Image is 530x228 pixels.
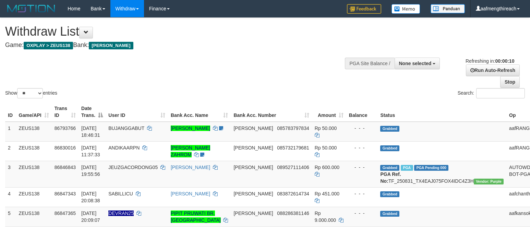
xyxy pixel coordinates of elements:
b: PGA Ref. No: [380,171,401,184]
td: 5 [5,207,16,226]
img: Button%20Memo.svg [392,4,420,14]
div: - - - [349,164,375,171]
span: SABILLICU [108,191,133,196]
img: Feedback.jpg [347,4,381,14]
td: 4 [5,187,16,207]
td: ZEUS138 [16,207,52,226]
th: Bank Acc. Name: activate to sort column ascending [168,102,231,122]
span: Nama rekening ada tanda titik/strip, harap diedit [108,211,134,216]
span: Copy 083872614734 to clipboard [277,191,309,196]
span: [DATE] 11:37:33 [81,145,100,157]
th: Balance [346,102,378,122]
span: Grabbed [380,211,399,217]
span: [DATE] 18:46:31 [81,125,100,138]
span: Grabbed [380,145,399,151]
label: Search: [458,88,525,98]
span: 86830016 [55,145,76,151]
span: [DATE] 20:08:38 [81,191,100,203]
div: - - - [349,125,375,132]
span: Copy 085732179681 to clipboard [277,145,309,151]
span: None selected [399,61,432,66]
div: - - - [349,190,375,197]
th: Trans ID: activate to sort column ascending [52,102,79,122]
span: 86847343 [55,191,76,196]
span: Rp 9.000.000 [315,211,336,223]
th: Date Trans.: activate to sort column descending [79,102,106,122]
span: Copy 089527111406 to clipboard [277,165,309,170]
input: Search: [476,88,525,98]
a: Stop [500,76,520,88]
a: PIPIT PRUWATI BR. [GEOGRAPHIC_DATA] [171,211,221,223]
th: Status [377,102,506,122]
a: [PERSON_NAME] [171,191,210,196]
td: ZEUS138 [16,187,52,207]
span: 86846843 [55,165,76,170]
th: User ID: activate to sort column ascending [106,102,168,122]
a: Run Auto-Refresh [466,64,520,76]
span: ANDIKAARPN [108,145,140,151]
span: OXPLAY > ZEUS138 [24,42,73,49]
div: PGA Site Balance / [345,58,394,69]
td: ZEUS138 [16,161,52,187]
h4: Game: Bank: [5,42,347,49]
span: [PERSON_NAME] [233,191,273,196]
span: Rp 50.000 [315,125,337,131]
td: 3 [5,161,16,187]
a: [PERSON_NAME] [171,125,210,131]
span: Rp 50.000 [315,145,337,151]
span: Rp 600.000 [315,165,339,170]
span: [PERSON_NAME] [233,125,273,131]
th: ID [5,102,16,122]
span: [PERSON_NAME] [233,145,273,151]
select: Showentries [17,88,43,98]
a: [PERSON_NAME] ZAHROM [171,145,210,157]
span: JEUZGACORDONG05 [108,165,158,170]
span: Copy 088286381146 to clipboard [277,211,309,216]
span: Grabbed [380,165,399,171]
span: [PERSON_NAME] [89,42,133,49]
span: PGA Pending [414,165,448,171]
td: 2 [5,141,16,161]
span: Vendor URL: https://trx4.1velocity.biz [474,179,504,184]
button: None selected [395,58,440,69]
a: [PERSON_NAME] [171,165,210,170]
img: panduan.png [431,4,465,13]
td: ZEUS138 [16,141,52,161]
th: Amount: activate to sort column ascending [312,102,346,122]
th: Game/API: activate to sort column ascending [16,102,52,122]
img: MOTION_logo.png [5,3,57,14]
span: Copy 085783797834 to clipboard [277,125,309,131]
span: Marked by aafRornrotha [401,165,413,171]
td: ZEUS138 [16,122,52,142]
span: [DATE] 19:55:56 [81,165,100,177]
label: Show entries [5,88,57,98]
span: Grabbed [380,191,399,197]
span: 86793766 [55,125,76,131]
strong: 00:00:10 [495,58,514,64]
td: TF_250831_TX4EAJ075FOX4IDC4Z3H [377,161,506,187]
span: Refreshing in: [466,58,514,64]
div: - - - [349,210,375,217]
span: 86847365 [55,211,76,216]
td: 1 [5,122,16,142]
span: Grabbed [380,126,399,132]
span: [DATE] 20:09:07 [81,211,100,223]
h1: Withdraw List [5,25,347,38]
th: Bank Acc. Number: activate to sort column ascending [231,102,312,122]
span: [PERSON_NAME] [233,165,273,170]
div: - - - [349,144,375,151]
span: [PERSON_NAME] [233,211,273,216]
span: Rp 451.000 [315,191,339,196]
span: BUJANGGABUT [108,125,144,131]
